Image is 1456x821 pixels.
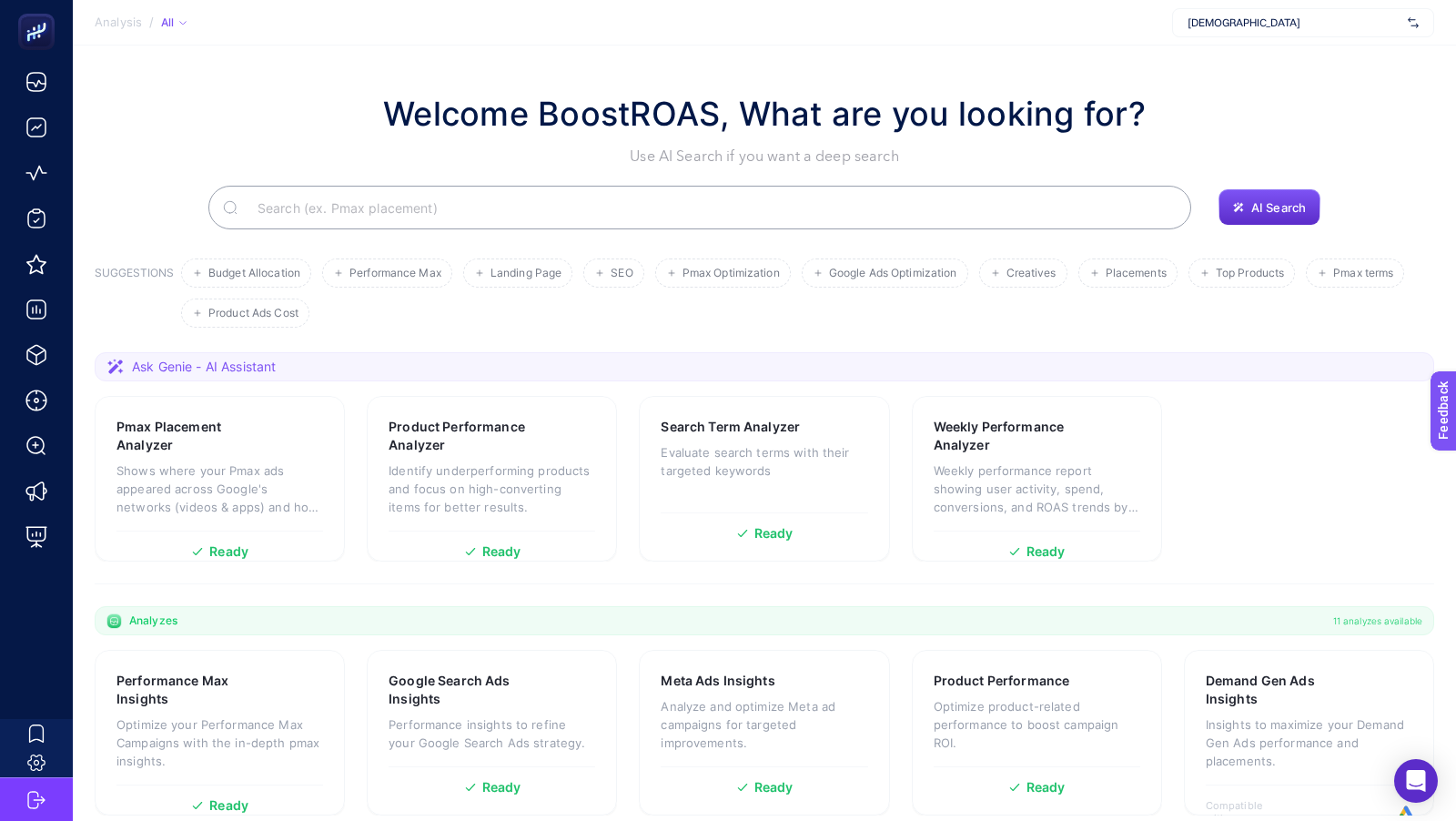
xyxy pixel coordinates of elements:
span: Pmax Optimization [682,267,780,280]
span: Product Ads Cost [208,307,298,320]
a: Demand Gen Ads InsightsInsights to maximize your Demand Gen Ads performance and placements.Compat... [1184,650,1434,816]
p: Insights to maximize your Demand Gen Ads performance and placements. [1206,715,1412,770]
a: Performance Max InsightsOptimize your Performance Max Campaigns with the in-depth pmax insights.R... [95,650,345,816]
input: Search [243,182,1177,233]
h3: SUGGESTIONS [95,266,174,328]
a: Meta Ads InsightsAnalyze and optimize Meta ad campaigns for targeted improvements.Ready [639,650,889,816]
h3: Product Performance [934,672,1070,690]
span: Ready [754,527,794,540]
p: Analyze and optimize Meta ad campaigns for targeted improvements. [661,697,867,752]
span: Budget Allocation [208,267,300,280]
h3: Demand Gen Ads Insights [1206,672,1356,708]
span: Google Ads Optimization [829,267,957,280]
button: AI Search [1218,189,1320,226]
span: Analyzes [129,613,177,628]
span: Pmax terms [1333,267,1393,280]
p: Weekly performance report showing user activity, spend, conversions, and ROAS trends by week. [934,461,1140,516]
h3: Pmax Placement Analyzer [116,418,267,454]
p: Optimize product-related performance to boost campaign ROI. [934,697,1140,752]
span: Ready [482,545,521,558]
p: Shows where your Pmax ads appeared across Google's networks (videos & apps) and how each placemen... [116,461,323,516]
p: Use AI Search if you want a deep search [383,146,1146,167]
h3: Meta Ads Insights [661,672,774,690]
h3: Search Term Analyzer [661,418,800,436]
span: SEO [611,267,632,280]
p: Optimize your Performance Max Campaigns with the in-depth pmax insights. [116,715,323,770]
div: Open Intercom Messenger [1394,759,1438,803]
a: Search Term AnalyzerEvaluate search terms with their targeted keywordsReady [639,396,889,562]
a: Weekly Performance AnalyzerWeekly performance report showing user activity, spend, conversions, a... [912,396,1162,562]
span: Creatives [1006,267,1057,280]
a: Pmax Placement AnalyzerShows where your Pmax ads appeared across Google's networks (videos & apps... [95,396,345,562]
p: Evaluate search terms with their targeted keywords [661,443,867,480]
span: Analysis [95,15,142,30]
span: Ready [1026,781,1066,794]
span: / [149,15,154,29]
div: All [161,15,187,30]
span: Ready [209,799,248,812]
h3: Weekly Performance Analyzer [934,418,1085,454]
span: Ready [754,781,794,794]
span: Feedback [11,5,69,20]
span: Ask Genie - AI Assistant [132,358,276,376]
span: Ready [1026,545,1066,558]
span: 11 analyzes available [1333,613,1422,628]
h3: Google Search Ads Insights [389,672,540,708]
span: Ready [482,781,521,794]
span: Landing Page [490,267,561,280]
span: Ready [209,545,248,558]
span: Performance Max [349,267,441,280]
img: svg%3e [1408,14,1419,32]
h1: Welcome BoostROAS, What are you looking for? [383,89,1146,138]
p: Performance insights to refine your Google Search Ads strategy. [389,715,595,752]
a: Google Search Ads InsightsPerformance insights to refine your Google Search Ads strategy.Ready [367,650,617,816]
a: Product PerformanceOptimize product-related performance to boost campaign ROI.Ready [912,650,1162,816]
a: Product Performance AnalyzerIdentify underperforming products and focus on high-converting items ... [367,396,617,562]
span: AI Search [1251,200,1306,215]
span: Placements [1106,267,1167,280]
h3: Product Performance Analyzer [389,418,541,454]
span: Top Products [1216,267,1284,280]
span: [DEMOGRAPHIC_DATA] [1188,15,1400,30]
h3: Performance Max Insights [116,672,267,708]
p: Identify underperforming products and focus on high-converting items for better results. [389,461,595,516]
